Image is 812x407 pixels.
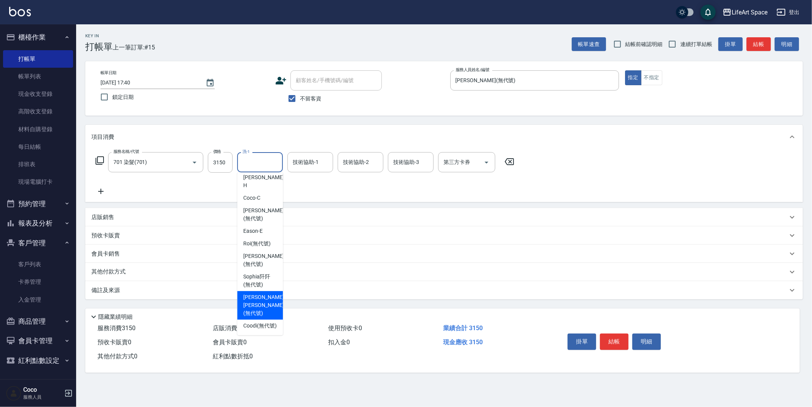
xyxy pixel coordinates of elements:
[101,76,198,89] input: YYYY/MM/DD hh:mm
[732,8,767,17] div: LifeArt Space
[243,207,284,223] span: [PERSON_NAME] (無代號)
[480,156,493,169] button: Open
[91,268,129,276] p: 其他付款方式
[718,37,743,51] button: 掛單
[91,232,120,240] p: 預收卡販賣
[85,41,113,52] h3: 打帳單
[113,149,139,154] label: 服務名稱/代號
[85,125,803,149] div: 項目消費
[328,339,350,346] span: 扣入金 0
[97,353,137,360] span: 其他付款方式 0
[775,37,799,51] button: 明細
[632,334,661,350] button: 明細
[300,95,321,103] span: 不留客資
[85,281,803,299] div: 備註及來源
[747,37,771,51] button: 結帳
[243,173,285,189] span: [PERSON_NAME] -H
[85,33,113,38] h2: Key In
[98,313,132,321] p: 隱藏業績明細
[201,74,219,92] button: Choose date, selected date is 2025-10-12
[568,334,596,350] button: 掛單
[3,50,73,68] a: 打帳單
[242,149,250,154] label: 洗-1
[91,213,114,221] p: 店販銷售
[3,103,73,120] a: 高階收支登錄
[85,245,803,263] div: 會員卡銷售
[3,213,73,233] button: 報表及分析
[112,93,134,101] span: 鎖定日期
[3,85,73,103] a: 現金收支登錄
[243,273,277,289] span: Sophia阡阡 (無代號)
[3,312,73,331] button: 商品管理
[213,324,241,332] span: 店販消費 0
[23,394,62,401] p: 服務人員
[243,227,263,235] span: Eason -E
[3,121,73,138] a: 材料自購登錄
[3,291,73,308] a: 入金管理
[625,70,641,85] button: 指定
[774,5,803,19] button: 登出
[188,156,201,169] button: Open
[85,208,803,226] div: 店販銷售
[680,40,712,48] span: 連續打單結帳
[243,252,284,268] span: [PERSON_NAME] (無代號)
[600,334,629,350] button: 結帳
[6,386,21,401] img: Person
[85,263,803,281] div: 其他付款方式
[213,339,247,346] span: 會員卡販賣 0
[101,70,116,76] label: 帳單日期
[243,293,284,317] span: [PERSON_NAME] [PERSON_NAME] (無代號)
[328,324,362,332] span: 使用預收卡 0
[3,233,73,253] button: 客戶管理
[443,324,483,332] span: 業績合計 3150
[91,250,120,258] p: 會員卡銷售
[3,331,73,351] button: 會員卡管理
[625,40,663,48] span: 結帳前確認明細
[3,156,73,173] a: 排班表
[3,256,73,273] a: 客戶列表
[700,5,716,20] button: save
[3,138,73,156] a: 每日結帳
[3,27,73,47] button: 櫃檯作業
[113,43,155,52] span: 上一筆訂單:#15
[719,5,771,20] button: LifeArt Space
[97,339,131,346] span: 預收卡販賣 0
[443,339,483,346] span: 現金應收 3150
[3,194,73,214] button: 預約管理
[3,351,73,370] button: 紅利點數設定
[91,286,120,294] p: 備註及來源
[641,70,662,85] button: 不指定
[3,273,73,291] a: 卡券管理
[456,67,489,73] label: 服務人員姓名/編號
[213,149,221,154] label: 價格
[85,226,803,245] div: 預收卡販賣
[9,7,31,16] img: Logo
[572,37,606,51] button: 帳單速查
[243,194,260,202] span: Coco -C
[91,133,114,141] p: 項目消費
[97,324,136,332] span: 服務消費 3150
[23,386,62,394] h5: Coco
[243,240,271,248] span: Roi (無代號)
[243,322,277,330] span: Coodi (無代號)
[3,173,73,191] a: 現場電腦打卡
[213,353,253,360] span: 紅利點數折抵 0
[3,68,73,85] a: 帳單列表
